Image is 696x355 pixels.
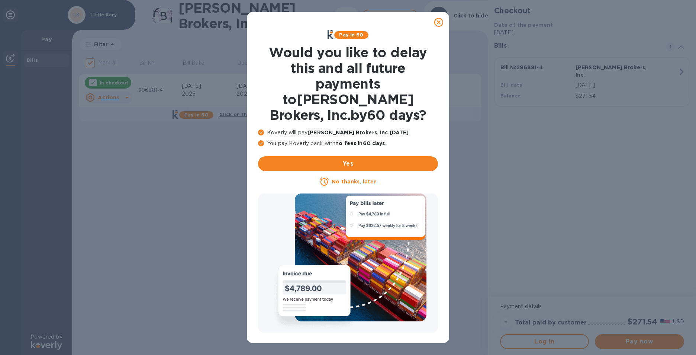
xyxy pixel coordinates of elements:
p: You pay Koverly back with [258,140,438,147]
span: Yes [264,159,432,168]
b: [PERSON_NAME] Brokers, Inc. [DATE] [307,129,409,135]
b: no fees in 60 days . [335,140,386,146]
b: Pay in 60 [339,32,363,38]
button: Yes [258,156,438,171]
u: No thanks, later [332,179,376,185]
p: Koverly will pay [258,129,438,137]
h1: Would you like to delay this and all future payments to [PERSON_NAME] Brokers, Inc. by 60 days ? [258,45,438,123]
